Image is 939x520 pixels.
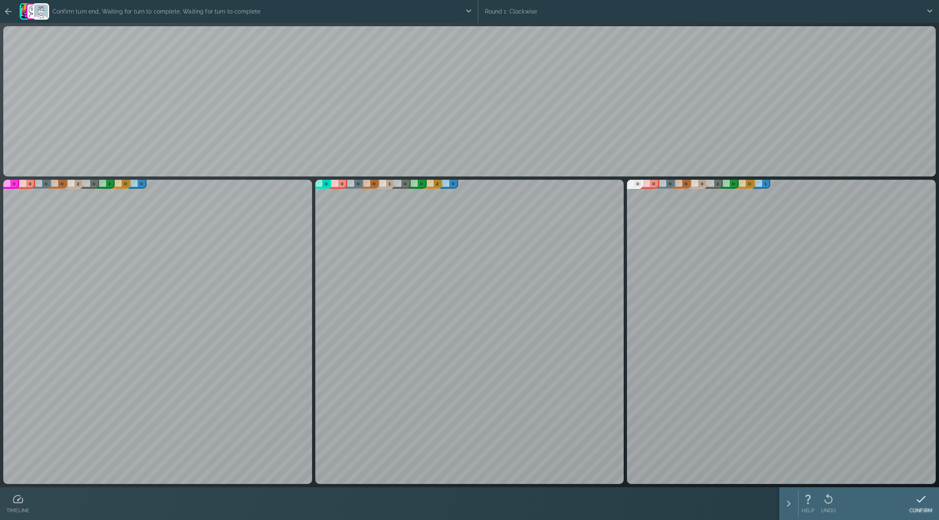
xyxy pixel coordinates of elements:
p: 0 [325,181,328,188]
p: UNDO [821,507,836,514]
p: 0 [29,181,32,188]
p: CONFIRM [910,507,932,514]
p: Confirm turn end, Waiting for turn to complete, Waiting for turn to complete [49,3,465,20]
p: 1 [389,181,391,188]
p: 0 [669,181,672,188]
img: 90486fc592dae9645688f126410224d3.png [27,5,41,18]
img: 27fe5f41d76690b9e274fd96f4d02f98.png [34,5,48,18]
p: 2 [77,181,79,188]
div: ; [798,487,799,520]
p: 2 [436,181,439,188]
p: 0 [652,181,655,188]
p: 0 [373,181,376,188]
p: 0 [452,181,455,188]
p: 0 [732,181,735,188]
img: 7ce405b35252b32175a1b01a34a246c5.png [21,5,35,18]
p: 1 [765,181,767,188]
p: 0 [341,181,344,188]
p: 0 [685,181,688,188]
p: 0 [357,181,360,188]
p: HELP [802,507,815,514]
p: TIMELINE [7,507,29,514]
p: 2 [109,181,111,188]
p: 0 [748,181,751,188]
p: 0 [404,181,407,188]
p: 0 [124,181,127,188]
p: 0 [93,181,95,188]
p: 0 [61,181,63,188]
p: 2 [717,181,719,188]
p: 0 [701,181,704,188]
p: 0 [13,181,16,188]
p: 0 [45,181,48,188]
p: 0 [420,181,423,188]
p: 0 [140,181,143,188]
p: 0 [636,181,639,188]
